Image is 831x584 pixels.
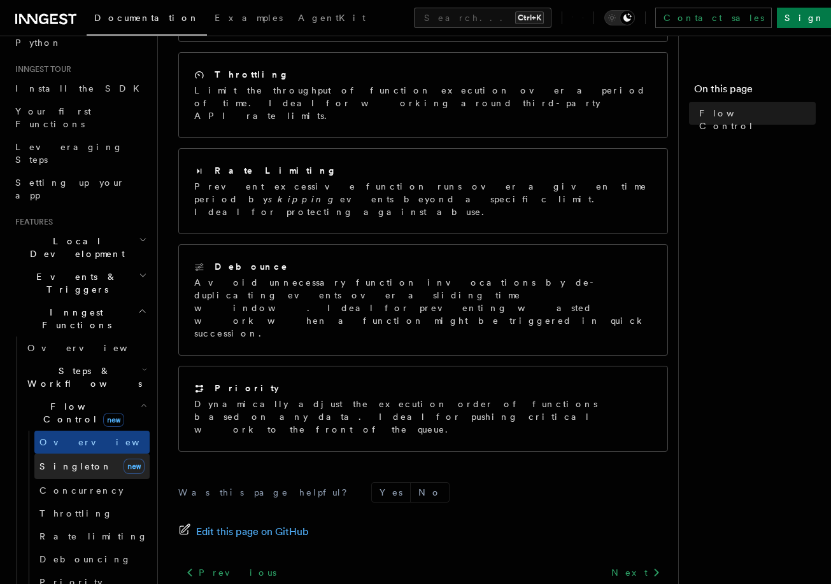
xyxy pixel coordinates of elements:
[39,485,124,496] span: Concurrency
[34,431,150,454] a: Overview
[10,235,139,260] span: Local Development
[215,13,283,23] span: Examples
[207,4,290,34] a: Examples
[15,83,147,94] span: Install the SDK
[10,64,71,74] span: Inngest tour
[10,217,53,227] span: Features
[604,561,668,584] a: Next
[414,8,551,28] button: Search...Ctrl+K
[194,398,652,436] p: Dynamically adjust the execution order of functions based on any data. Ideal for pushing critical...
[290,4,373,34] a: AgentKit
[298,13,366,23] span: AgentKit
[194,180,652,218] p: Prevent excessive function runs over a given time period by events beyond a specific limit. Ideal...
[10,301,150,337] button: Inngest Functions
[196,523,309,541] span: Edit this page on GitHub
[699,107,816,132] span: Flow Control
[515,11,544,24] kbd: Ctrl+K
[34,502,150,525] a: Throttling
[39,508,113,518] span: Throttling
[178,523,309,541] a: Edit this page on GitHub
[215,260,288,273] h2: Debounce
[215,164,337,177] h2: Rate Limiting
[268,194,340,204] em: skipping
[10,136,150,171] a: Leveraging Steps
[10,31,150,54] a: Python
[39,554,131,564] span: Debouncing
[694,81,816,102] h4: On this page
[103,413,124,427] span: new
[124,459,145,474] span: new
[39,437,171,447] span: Overview
[27,343,159,353] span: Overview
[604,10,635,25] button: Toggle dark mode
[10,77,150,100] a: Install the SDK
[15,142,123,165] span: Leveraging Steps
[39,531,148,541] span: Rate limiting
[34,454,150,479] a: Singletonnew
[22,359,150,395] button: Steps & Workflows
[372,483,410,502] button: Yes
[178,366,668,452] a: PriorityDynamically adjust the execution order of functions based on any data. Ideal for pushing ...
[15,177,125,200] span: Setting up your app
[22,365,142,390] span: Steps & Workflows
[39,461,112,471] span: Singleton
[10,171,150,207] a: Setting up your app
[15,38,62,48] span: Python
[215,68,289,81] h2: Throttling
[22,337,150,359] a: Overview
[194,84,652,122] p: Limit the throughput of function execution over a period of time. Ideal for working around third-...
[178,486,356,499] p: Was this page helpful?
[178,52,668,138] a: ThrottlingLimit the throughput of function execution over a period of time. Ideal for working aro...
[94,13,199,23] span: Documentation
[87,4,207,36] a: Documentation
[34,525,150,548] a: Rate limiting
[178,148,668,234] a: Rate LimitingPrevent excessive function runs over a given time period byskippingevents beyond a s...
[10,265,150,301] button: Events & Triggers
[10,100,150,136] a: Your first Functions
[694,102,816,137] a: Flow Control
[22,395,150,431] button: Flow Controlnew
[178,561,283,584] a: Previous
[10,230,150,265] button: Local Development
[215,382,279,394] h2: Priority
[34,548,150,571] a: Debouncing
[34,479,150,502] a: Concurrency
[22,400,140,426] span: Flow Control
[411,483,449,502] button: No
[10,306,138,331] span: Inngest Functions
[10,270,139,296] span: Events & Triggers
[194,276,652,340] p: Avoid unnecessary function invocations by de-duplicating events over a sliding time window. Ideal...
[15,106,91,129] span: Your first Functions
[178,244,668,356] a: DebounceAvoid unnecessary function invocations by de-duplicating events over a sliding time windo...
[655,8,772,28] a: Contact sales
